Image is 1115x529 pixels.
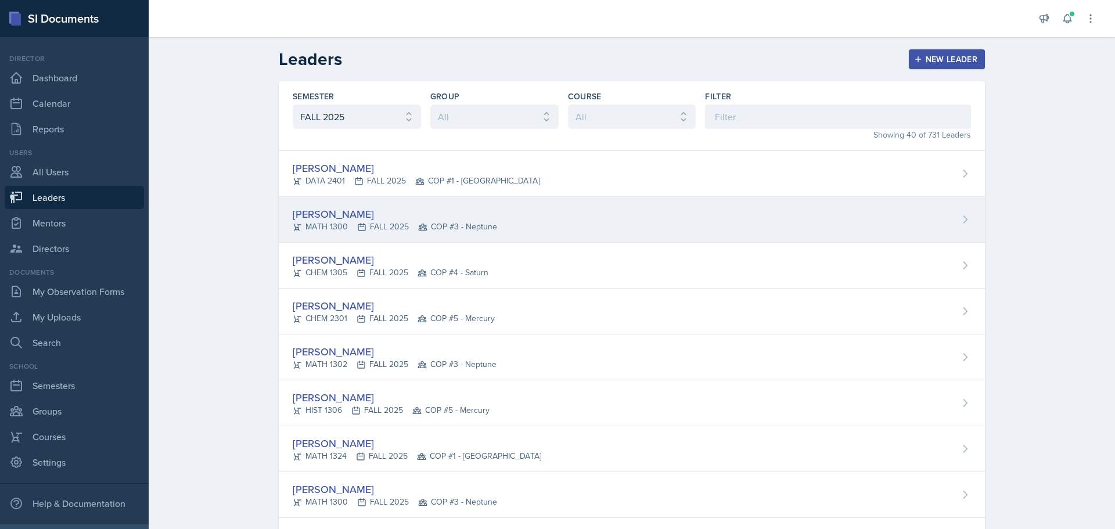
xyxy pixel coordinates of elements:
[5,492,144,515] div: Help & Documentation
[279,49,342,70] h2: Leaders
[909,49,985,69] button: New Leader
[293,496,497,508] div: MATH 1300 FALL 2025
[279,197,985,243] a: [PERSON_NAME] MATH 1300FALL 2025 COP #3 - Neptune
[418,496,497,508] span: COP #3 - Neptune
[418,312,495,325] span: COP #5 - Mercury
[293,252,488,268] div: [PERSON_NAME]
[430,91,460,102] label: Group
[418,267,488,279] span: COP #4 - Saturn
[417,450,541,462] span: COP #1 - [GEOGRAPHIC_DATA]
[916,55,978,64] div: New Leader
[293,390,490,405] div: [PERSON_NAME]
[705,105,971,129] input: Filter
[293,481,497,497] div: [PERSON_NAME]
[279,289,985,334] a: [PERSON_NAME] CHEM 2301FALL 2025 COP #5 - Mercury
[5,53,144,64] div: Director
[705,91,731,102] label: Filter
[293,358,497,370] div: MATH 1302 FALL 2025
[5,361,144,372] div: School
[293,404,490,416] div: HIST 1306 FALL 2025
[5,211,144,235] a: Mentors
[279,334,985,380] a: [PERSON_NAME] MATH 1302FALL 2025 COP #3 - Neptune
[293,298,495,314] div: [PERSON_NAME]
[293,91,334,102] label: Semester
[293,221,497,233] div: MATH 1300 FALL 2025
[293,206,497,222] div: [PERSON_NAME]
[279,380,985,426] a: [PERSON_NAME] HIST 1306FALL 2025 COP #5 - Mercury
[418,221,497,233] span: COP #3 - Neptune
[293,344,497,359] div: [PERSON_NAME]
[5,331,144,354] a: Search
[279,472,985,518] a: [PERSON_NAME] MATH 1300FALL 2025 COP #3 - Neptune
[293,267,488,279] div: CHEM 1305 FALL 2025
[5,400,144,423] a: Groups
[293,450,541,462] div: MATH 1324 FALL 2025
[5,160,144,183] a: All Users
[279,243,985,289] a: [PERSON_NAME] CHEM 1305FALL 2025 COP #4 - Saturn
[5,147,144,158] div: Users
[293,436,541,451] div: [PERSON_NAME]
[293,175,539,187] div: DATA 2401 FALL 2025
[5,267,144,278] div: Documents
[5,92,144,115] a: Calendar
[5,66,144,89] a: Dashboard
[412,404,490,416] span: COP #5 - Mercury
[293,160,539,176] div: [PERSON_NAME]
[5,280,144,303] a: My Observation Forms
[5,186,144,209] a: Leaders
[5,305,144,329] a: My Uploads
[415,175,539,187] span: COP #1 - [GEOGRAPHIC_DATA]
[5,117,144,141] a: Reports
[5,451,144,474] a: Settings
[293,312,495,325] div: CHEM 2301 FALL 2025
[5,237,144,260] a: Directors
[705,129,971,141] div: Showing 40 of 731 Leaders
[568,91,602,102] label: Course
[279,151,985,197] a: [PERSON_NAME] DATA 2401FALL 2025 COP #1 - [GEOGRAPHIC_DATA]
[418,358,497,370] span: COP #3 - Neptune
[279,426,985,472] a: [PERSON_NAME] MATH 1324FALL 2025 COP #1 - [GEOGRAPHIC_DATA]
[5,374,144,397] a: Semesters
[5,425,144,448] a: Courses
